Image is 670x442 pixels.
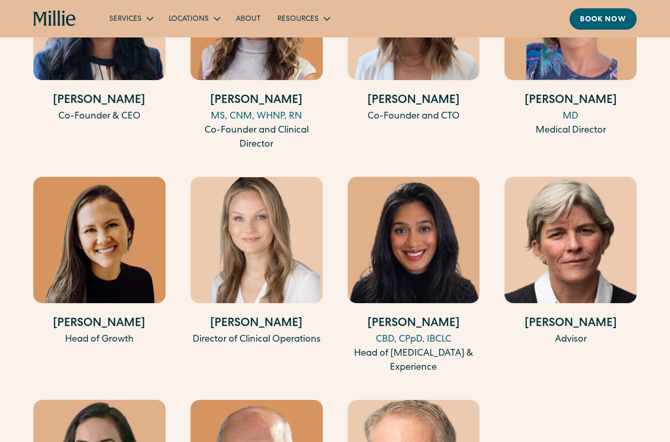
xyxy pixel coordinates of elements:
div: Co-Founder & CEO [33,110,166,124]
div: Services [109,14,142,25]
h4: [PERSON_NAME] [348,316,480,333]
div: MD [504,110,637,124]
div: Head of [MEDICAL_DATA] & Experience [348,347,480,375]
div: Book now [580,15,626,25]
h4: [PERSON_NAME] [33,93,166,110]
h4: [PERSON_NAME] [504,93,637,110]
h4: [PERSON_NAME] [504,316,637,333]
div: Head of Growth [33,333,166,347]
div: Locations [169,14,209,25]
a: Book now [570,8,637,30]
div: Resources [277,14,319,25]
a: home [33,10,76,27]
h4: [PERSON_NAME] [348,93,480,110]
div: Co-Founder and CTO [348,110,480,124]
div: CBD, CPpD, IBCLC [348,333,480,347]
h4: [PERSON_NAME] [33,316,166,333]
h4: [PERSON_NAME] [191,316,323,333]
div: Co-Founder and Clinical Director [191,124,323,152]
div: Resources [269,10,337,27]
div: Services [101,10,160,27]
a: About [227,10,269,27]
div: Medical Director [504,124,637,138]
div: Advisor [504,333,637,347]
div: Locations [160,10,227,27]
div: Director of Clinical Operations [191,333,323,347]
div: MS, CNM, WHNP, RN [191,110,323,124]
h4: [PERSON_NAME] [191,93,323,110]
